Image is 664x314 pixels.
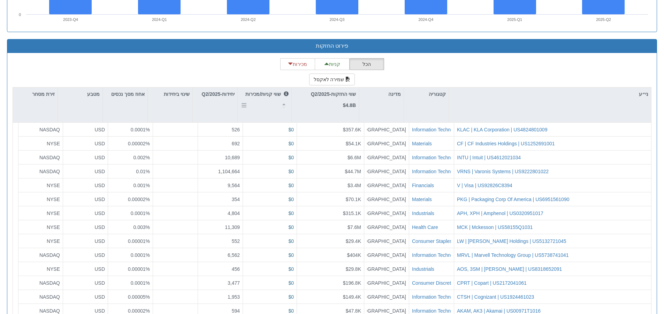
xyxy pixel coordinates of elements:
[66,182,105,189] div: USD
[19,13,21,17] text: 0
[111,140,150,147] div: 0.00002%
[367,238,406,245] div: [GEOGRAPHIC_DATA]
[349,58,384,70] button: הכל
[111,252,150,259] div: 0.0001%
[412,238,452,245] div: Consumer Staples
[343,102,356,108] strong: $4.8B
[288,169,294,174] span: $0
[367,126,406,133] div: [GEOGRAPHIC_DATA]
[21,252,60,259] div: NASDAQ
[457,293,534,300] button: CTSH | Cognizant | US1924461023
[21,196,60,203] div: NYSE
[412,279,464,286] button: Consumer Discretionary
[457,140,555,147] div: CF | CF Industries Holdings | US1252691001
[367,182,406,189] div: [GEOGRAPHIC_DATA]
[412,252,463,259] button: Information Technology
[457,182,512,189] div: V | Visa | US92826C8394
[288,266,294,272] span: $0
[245,90,289,98] p: שווי קניות/מכירות
[66,238,105,245] div: USD
[21,140,60,147] div: NYSE
[457,238,566,245] button: LW | [PERSON_NAME] Holdings | US5132721045
[202,90,235,98] p: יחידות-Q2/2025
[457,196,569,203] button: PKG | Packaging Corp Of America | US6951561090
[111,293,150,300] div: 0.00005%
[348,183,361,188] span: $3.4M
[66,252,105,259] div: USD
[66,266,105,273] div: USD
[21,224,60,231] div: NYSE
[412,182,434,189] button: Financials
[367,279,406,286] div: [GEOGRAPHIC_DATA]
[311,90,356,98] p: שווי החזקות-Q2/2025
[412,210,434,217] div: Industrials
[330,17,345,22] text: 2024-Q3
[111,182,150,189] div: 0.001%
[412,196,432,203] div: Materials
[507,17,522,22] text: 2025-Q1
[367,140,406,147] div: [GEOGRAPHIC_DATA]
[315,58,350,70] button: קניות
[66,279,105,286] div: USD
[111,196,150,203] div: 0.00002%
[457,154,521,161] div: INTU | Intuit | US4612021034
[288,155,294,160] span: $0
[457,266,562,273] button: AOS, 3SM | [PERSON_NAME] | US8318652091
[359,87,404,101] div: מדינה
[21,238,60,245] div: NYSE
[343,294,361,300] span: $149.4K
[412,293,463,300] div: Information Technology
[21,154,60,161] div: NASDAQ
[103,87,147,109] div: אחוז מסך נכסים
[66,168,105,175] div: USD
[412,154,463,161] button: Information Technology
[457,210,543,217] div: APH, XPH | Amphenol | US0320951017
[21,279,60,286] div: NASDAQ
[21,182,60,189] div: NYSE
[152,17,167,22] text: 2024-Q1
[66,154,105,161] div: USD
[66,126,105,133] div: USD
[412,266,434,273] button: Industrials
[288,238,294,244] span: $0
[21,168,60,175] div: NASDAQ
[13,87,58,101] div: זירת מסחר
[367,196,406,203] div: [GEOGRAPHIC_DATA]
[111,266,150,273] div: 0.00001%
[412,168,463,175] button: Information Technology
[367,266,406,273] div: [GEOGRAPHIC_DATA]
[348,155,361,160] span: $6.6M
[201,279,240,286] div: 3,477
[111,168,150,175] div: 0.01%
[201,210,240,217] div: 4,804
[288,127,294,132] span: $0
[111,224,150,231] div: 0.003%
[449,87,651,101] div: ני״ע
[288,308,294,314] span: $0
[288,224,294,230] span: $0
[457,224,533,231] button: MCK | Mckesson | US58155Q1031
[58,87,102,101] div: מטבע
[596,17,611,22] text: 2025-Q2
[63,17,78,22] text: 2023-Q4
[21,126,60,133] div: NASDAQ
[288,183,294,188] span: $0
[367,168,406,175] div: [GEOGRAPHIC_DATA]
[343,210,361,216] span: $315.1K
[367,224,406,231] div: [GEOGRAPHIC_DATA]
[346,238,361,244] span: $29.4K
[367,252,406,259] div: [GEOGRAPHIC_DATA]
[111,279,150,286] div: 0.0001%
[21,210,60,217] div: NYSE
[457,126,547,133] button: KLAC | KLA Corporation | US4824801009
[66,224,105,231] div: USD
[367,210,406,217] div: [GEOGRAPHIC_DATA]
[201,168,240,175] div: 1,104,664
[201,182,240,189] div: 9,564
[457,252,569,259] div: MRVL | Marvell Technology Group | US5738741041
[412,140,432,147] button: Materials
